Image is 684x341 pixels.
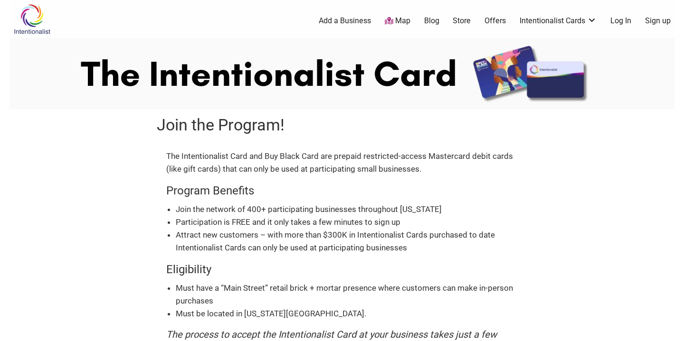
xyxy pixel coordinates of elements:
[9,38,674,109] img: Intentionalist Card
[9,4,55,35] img: Intentionalist
[453,16,471,26] a: Store
[610,16,631,26] a: Log In
[424,16,439,26] a: Blog
[166,262,518,278] h4: Eligibility
[484,16,506,26] a: Offers
[176,282,518,307] li: Must have a “Main Street” retail brick + mortar presence where customers can make in-person purch...
[520,16,597,26] a: Intentionalist Cards
[166,150,518,175] p: The Intentionalist Card and Buy Black Card are prepaid restricted-access Mastercard debit cards (...
[319,16,371,26] a: Add a Business
[157,114,527,137] h1: Join the Program!
[385,16,410,27] a: Map
[176,307,518,320] li: Must be located in [US_STATE][GEOGRAPHIC_DATA].
[645,16,671,26] a: Sign up
[166,183,518,199] h4: Program Benefits
[176,229,518,254] li: Attract new customers – with more than $300K in Intentionalist Cards purchased to date Intentiona...
[176,216,518,229] li: Participation is FREE and it only takes a few minutes to sign up
[176,203,518,216] li: Join the network of 400+ participating businesses throughout [US_STATE]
